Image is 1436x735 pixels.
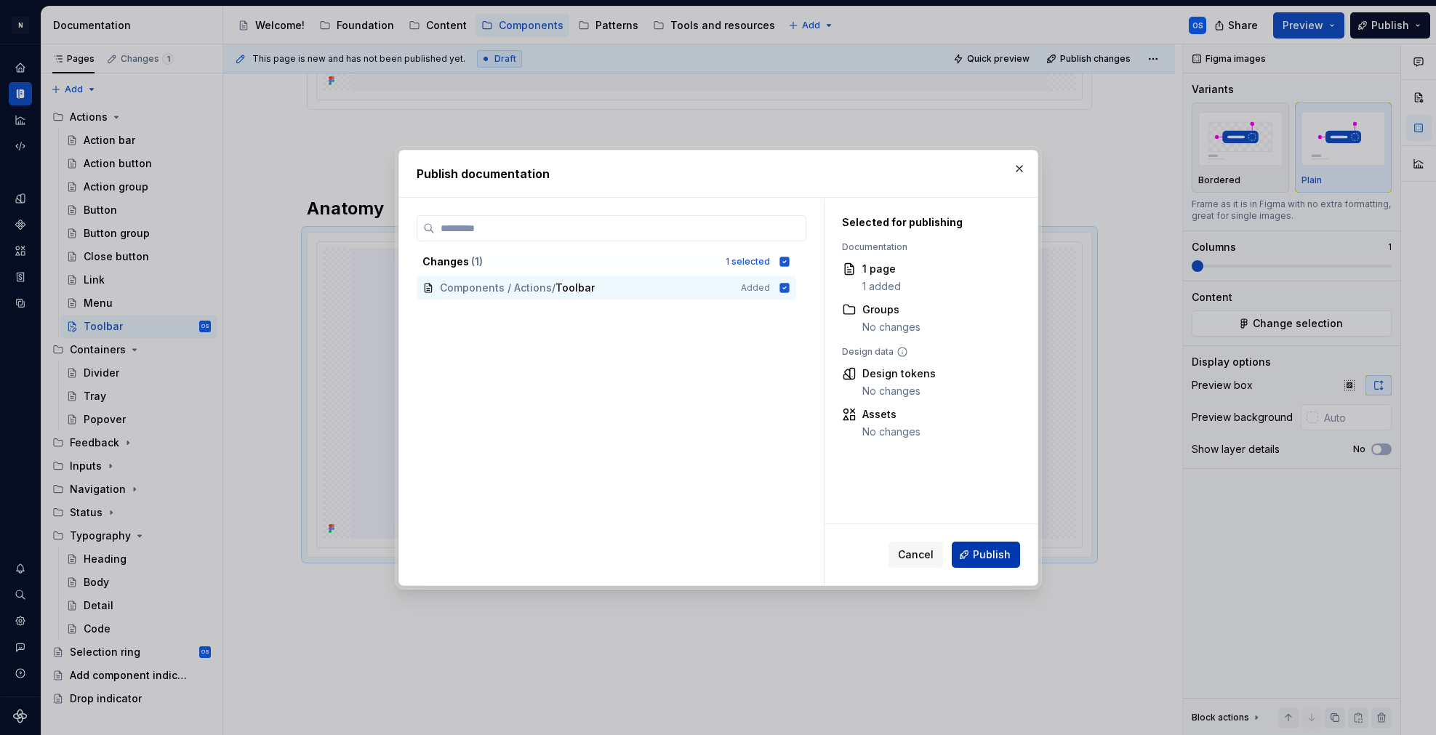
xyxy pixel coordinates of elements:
div: Design data [842,346,1013,358]
span: Cancel [898,547,934,562]
div: Groups [862,302,920,317]
div: No changes [862,425,920,439]
span: ( 1 ) [471,255,483,268]
span: Toolbar [555,281,595,295]
div: No changes [862,320,920,334]
div: No changes [862,384,936,398]
span: Publish [973,547,1011,562]
span: Components / Actions [440,281,552,295]
div: Assets [862,407,920,422]
span: / [552,281,555,295]
div: Design tokens [862,366,936,381]
div: Documentation [842,241,1013,253]
h2: Publish documentation [417,165,1020,182]
div: 1 added [862,279,901,294]
button: Cancel [889,542,943,568]
div: 1 page [862,262,901,276]
button: Publish [952,542,1020,568]
div: 1 selected [726,256,770,268]
div: Changes [422,254,717,269]
span: Added [741,282,770,294]
div: Selected for publishing [842,215,1013,230]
